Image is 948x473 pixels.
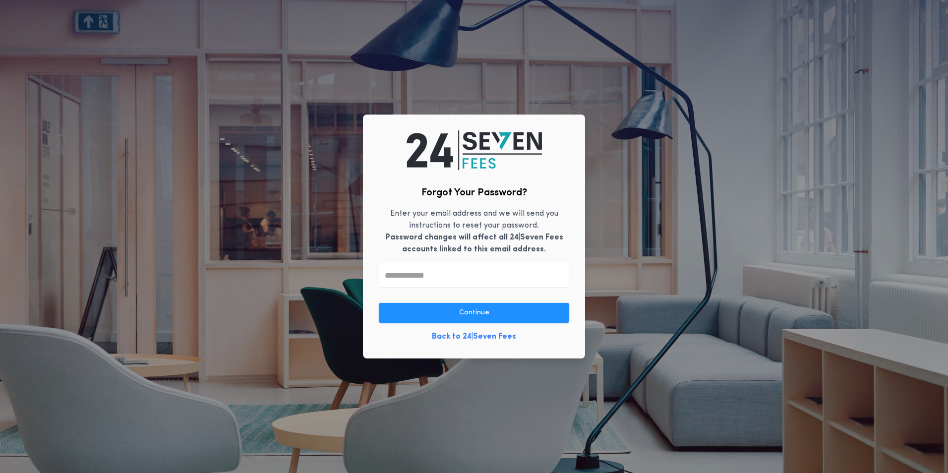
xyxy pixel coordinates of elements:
[432,331,516,343] a: Back to 24|Seven Fees
[379,208,569,255] p: Enter your email address and we will send you instructions to reset your password.
[385,234,563,253] b: Password changes will affect all 24|Seven Fees accounts linked to this email address.
[407,130,542,170] img: logo
[421,186,527,200] h2: Forgot Your Password?
[379,303,569,323] button: Continue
